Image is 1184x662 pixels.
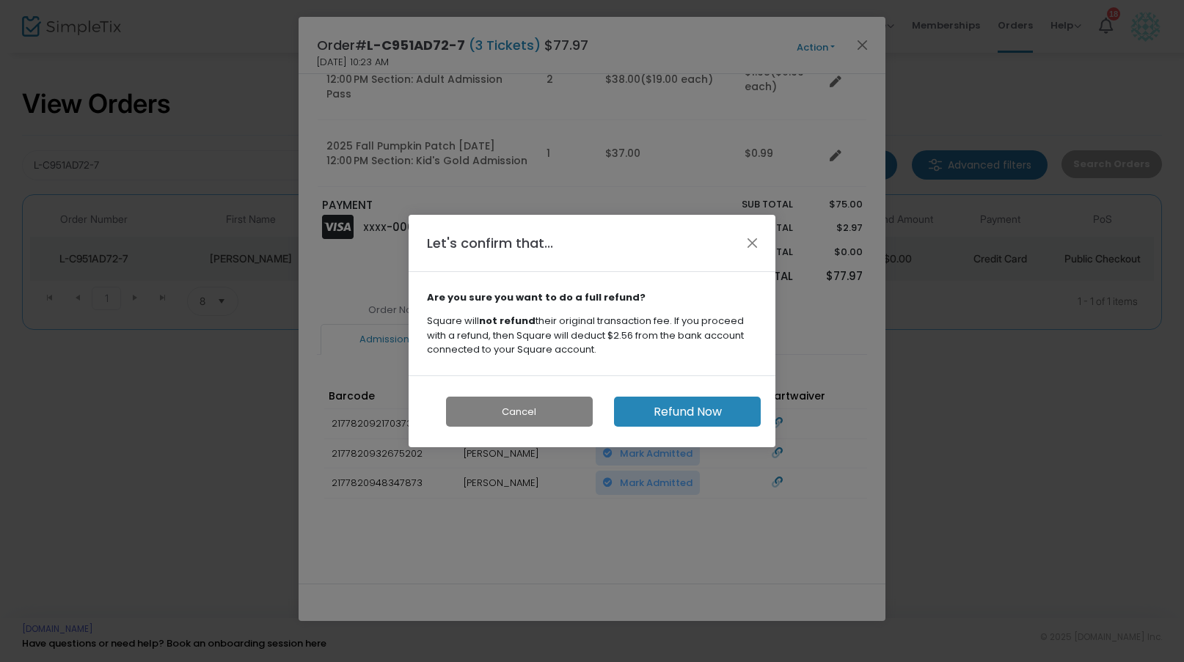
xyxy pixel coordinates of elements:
h4: Let's confirm that... [427,233,553,253]
strong: Are you sure you want to do a full refund? [427,290,646,304]
button: Cancel [446,397,593,427]
button: Close [743,233,762,252]
button: Refund Now [614,397,761,427]
span: Square will their original transaction fee. If you proceed with a refund, then Square will deduct... [427,314,744,356]
strong: not refund [479,314,536,328]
